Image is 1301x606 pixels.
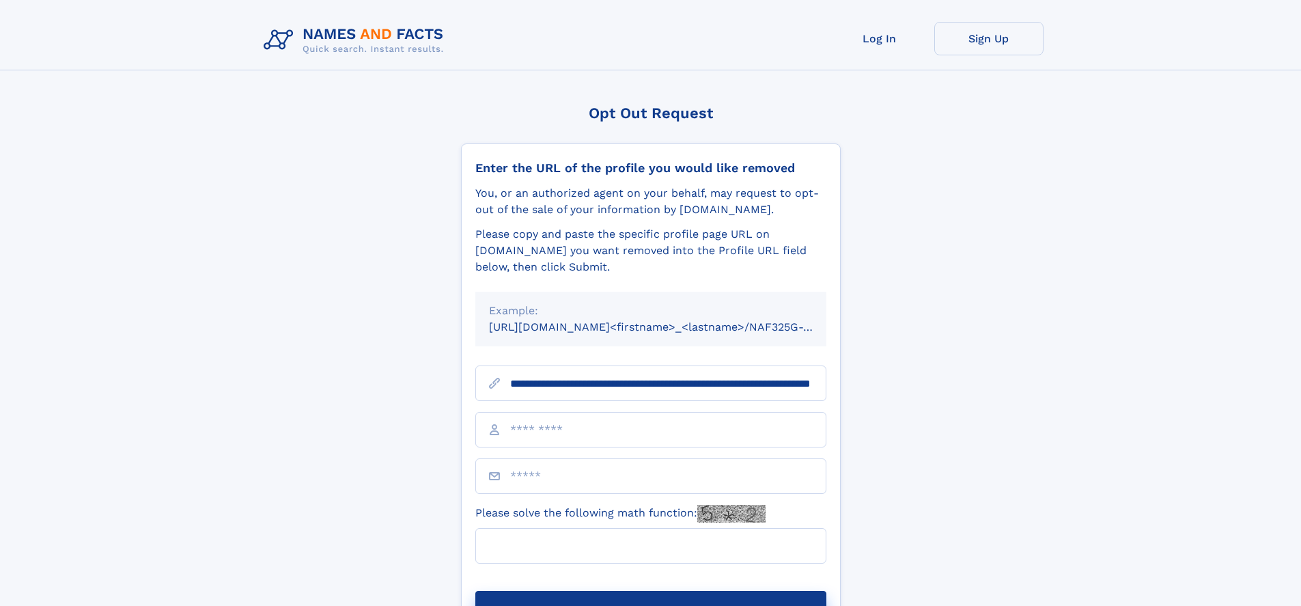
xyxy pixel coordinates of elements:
[934,22,1044,55] a: Sign Up
[475,226,826,275] div: Please copy and paste the specific profile page URL on [DOMAIN_NAME] you want removed into the Pr...
[475,505,766,523] label: Please solve the following math function:
[825,22,934,55] a: Log In
[475,161,826,176] div: Enter the URL of the profile you would like removed
[489,320,852,333] small: [URL][DOMAIN_NAME]<firstname>_<lastname>/NAF325G-xxxxxxxx
[489,303,813,319] div: Example:
[258,22,455,59] img: Logo Names and Facts
[475,185,826,218] div: You, or an authorized agent on your behalf, may request to opt-out of the sale of your informatio...
[461,105,841,122] div: Opt Out Request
